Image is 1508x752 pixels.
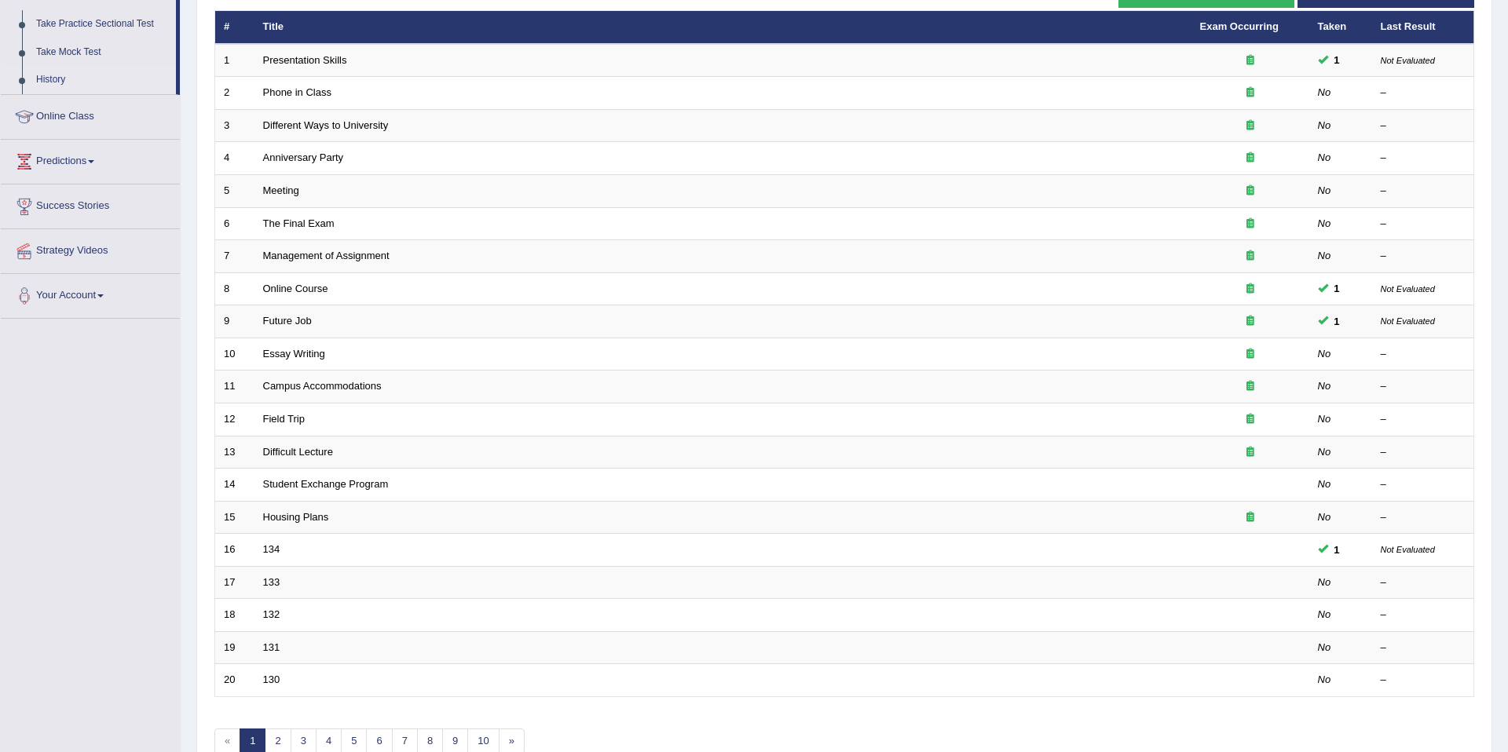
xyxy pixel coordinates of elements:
div: – [1381,477,1466,492]
div: – [1381,347,1466,362]
small: Not Evaluated [1381,284,1435,294]
a: Online Class [1,95,180,134]
em: No [1318,217,1331,229]
div: Exam occurring question [1200,184,1301,199]
div: – [1381,151,1466,166]
td: 20 [215,664,254,697]
td: 14 [215,469,254,502]
div: Exam occurring question [1200,217,1301,232]
td: 13 [215,436,254,469]
a: Field Trip [263,413,305,425]
a: Campus Accommodations [263,380,382,392]
div: – [1381,119,1466,133]
td: 17 [215,566,254,599]
td: 15 [215,501,254,534]
div: – [1381,575,1466,590]
em: No [1318,250,1331,261]
td: 5 [215,175,254,208]
a: 132 [263,608,280,620]
a: Phone in Class [263,86,331,98]
em: No [1318,674,1331,685]
em: No [1318,184,1331,196]
td: 12 [215,403,254,436]
em: No [1318,608,1331,620]
a: Housing Plans [263,511,329,523]
a: History [29,66,176,94]
a: Different Ways to University [263,119,389,131]
div: Exam occurring question [1200,412,1301,427]
em: No [1318,119,1331,131]
em: No [1318,576,1331,588]
th: Taken [1309,11,1372,44]
em: No [1318,86,1331,98]
td: 9 [215,305,254,338]
a: Student Exchange Program [263,478,389,490]
td: 16 [215,534,254,567]
a: Take Mock Test [29,38,176,67]
a: 133 [263,576,280,588]
td: 7 [215,240,254,273]
a: Future Job [263,315,312,327]
td: 4 [215,142,254,175]
em: No [1318,151,1331,163]
div: Exam occurring question [1200,86,1301,100]
a: Exam Occurring [1200,20,1279,32]
div: – [1381,86,1466,100]
a: Management of Assignment [263,250,390,261]
th: Title [254,11,1191,44]
td: 3 [215,109,254,142]
div: Exam occurring question [1200,53,1301,68]
div: Exam occurring question [1200,510,1301,525]
div: – [1381,184,1466,199]
a: Your Account [1,274,180,313]
a: Difficult Lecture [263,446,333,458]
div: – [1381,510,1466,525]
div: Exam occurring question [1200,282,1301,297]
small: Not Evaluated [1381,545,1435,554]
td: 8 [215,272,254,305]
td: 2 [215,77,254,110]
em: No [1318,511,1331,523]
a: Meeting [263,184,299,196]
a: 131 [263,641,280,653]
a: Presentation Skills [263,54,347,66]
em: No [1318,348,1331,360]
div: Exam occurring question [1200,379,1301,394]
div: – [1381,249,1466,264]
div: – [1381,608,1466,622]
div: – [1381,641,1466,655]
td: 1 [215,44,254,77]
small: Not Evaluated [1381,56,1435,65]
span: You can still take this question [1328,280,1346,297]
div: – [1381,673,1466,688]
a: Online Course [263,283,328,294]
div: Exam occurring question [1200,119,1301,133]
th: Last Result [1372,11,1474,44]
div: Exam occurring question [1200,151,1301,166]
a: Strategy Videos [1,229,180,268]
span: You can still take this question [1328,542,1346,558]
div: – [1381,445,1466,460]
div: Exam occurring question [1200,347,1301,362]
div: Exam occurring question [1200,314,1301,329]
td: 11 [215,371,254,403]
em: No [1318,446,1331,458]
a: Anniversary Party [263,151,344,163]
th: # [215,11,254,44]
div: – [1381,379,1466,394]
a: Essay Writing [263,348,325,360]
div: – [1381,412,1466,427]
td: 10 [215,338,254,371]
em: No [1318,478,1331,490]
em: No [1318,413,1331,425]
em: No [1318,641,1331,653]
em: No [1318,380,1331,392]
a: 130 [263,674,280,685]
a: 134 [263,543,280,555]
span: You can still take this question [1328,52,1346,68]
small: Not Evaluated [1381,316,1435,326]
a: Take Practice Sectional Test [29,10,176,38]
div: – [1381,217,1466,232]
div: Exam occurring question [1200,445,1301,460]
a: The Final Exam [263,217,335,229]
